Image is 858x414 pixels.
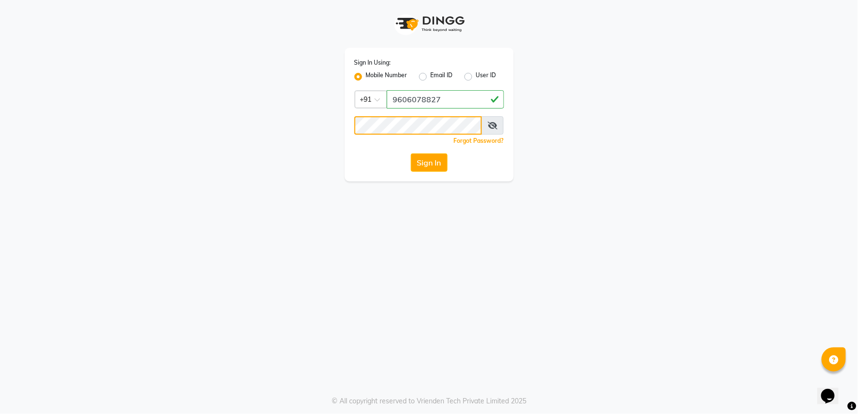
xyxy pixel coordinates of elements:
[354,58,391,67] label: Sign In Using:
[431,71,453,83] label: Email ID
[391,10,468,38] img: logo1.svg
[817,375,848,404] iframe: chat widget
[387,90,504,109] input: Username
[411,153,448,172] button: Sign In
[454,137,504,144] a: Forgot Password?
[366,71,408,83] label: Mobile Number
[476,71,496,83] label: User ID
[354,116,482,135] input: Username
